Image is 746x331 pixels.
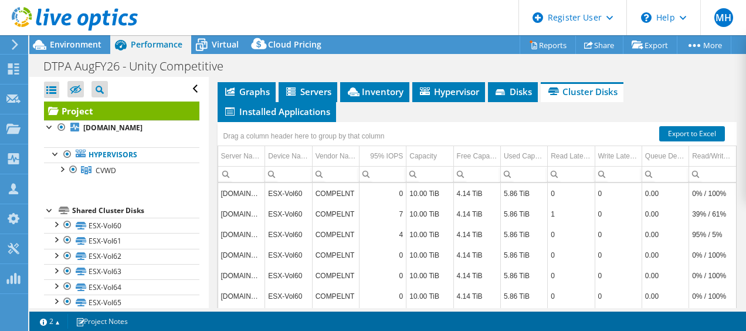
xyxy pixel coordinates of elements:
[551,149,591,163] div: Read Latency
[72,204,199,218] div: Shared Cluster Disks
[359,183,406,204] td: Column 95% IOPS, Value 0
[212,39,239,50] span: Virtual
[418,86,479,97] span: Hypervisor
[44,249,199,264] a: ESX-Vol62
[312,245,359,265] td: Column Vendor Name*, Value COMPELNT
[284,86,331,97] span: Servers
[642,224,689,245] td: Column Queue Depth, Value 0.00
[453,166,500,182] td: Column Free Capacity, Filter cell
[312,265,359,286] td: Column Vendor Name*, Value COMPELNT
[359,245,406,265] td: Column 95% IOPS, Value 0
[218,204,265,224] td: Column Server Name(s), Value cvwdesxi04.administration.com
[359,306,406,327] td: Column 95% IOPS, Value 13
[406,265,453,286] td: Column Capacity, Value 10.00 TiB
[44,233,199,248] a: ESX-Vol61
[265,245,312,265] td: Column Device Name, Value ESX-Vol60
[500,224,547,245] td: Column Used Capacity, Value 5.86 TiB
[316,149,356,163] div: Vendor Name*
[595,224,642,245] td: Column Write Latency, Value 0
[406,245,453,265] td: Column Capacity, Value 10.00 TiB
[453,183,500,204] td: Column Free Capacity, Value 4.14 TiB
[500,245,547,265] td: Column Used Capacity, Value 5.86 TiB
[689,166,736,182] td: Column Read/Write ratio, Filter cell
[689,146,736,167] td: Read/Write ratio Column
[500,286,547,306] td: Column Used Capacity, Value 5.86 TiB
[312,204,359,224] td: Column Vendor Name*, Value COMPELNT
[67,314,136,329] a: Project Notes
[575,36,623,54] a: Share
[642,166,689,182] td: Column Queue Depth, Filter cell
[346,86,403,97] span: Inventory
[689,265,736,286] td: Column Read/Write ratio, Value 0% / 100%
[44,120,199,136] a: [DOMAIN_NAME]
[312,224,359,245] td: Column Vendor Name*, Value COMPELNT
[44,218,199,233] a: ESX-Vol60
[218,265,265,286] td: Column Server Name(s), Value cvwdesxi10.administration.com
[223,106,330,117] span: Installed Applications
[265,166,312,182] td: Column Device Name, Filter cell
[268,149,308,163] div: Device Name
[131,39,182,50] span: Performance
[595,183,642,204] td: Column Write Latency, Value 0
[595,286,642,306] td: Column Write Latency, Value 0
[359,146,406,167] td: 95% IOPS Column
[453,204,500,224] td: Column Free Capacity, Value 4.14 TiB
[32,314,68,329] a: 2
[221,128,388,144] div: Drag a column header here to group by that column
[645,149,686,163] div: Queue Depth
[595,306,642,327] td: Column Write Latency, Value 0
[692,149,733,163] div: Read/Write ratio
[265,146,312,167] td: Device Name Column
[359,166,406,182] td: Column 95% IOPS, Filter cell
[312,286,359,306] td: Column Vendor Name*, Value COMPELNT
[500,166,547,182] td: Column Used Capacity, Filter cell
[406,166,453,182] td: Column Capacity, Filter cell
[689,183,736,204] td: Column Read/Write ratio, Value 0% / 100%
[548,183,595,204] td: Column Read Latency, Value 0
[221,149,262,163] div: Server Name(s)
[642,245,689,265] td: Column Queue Depth, Value 0.00
[268,39,321,50] span: Cloud Pricing
[548,224,595,245] td: Column Read Latency, Value 0
[218,224,265,245] td: Column Server Name(s), Value cvwdesxi03.administration.com
[548,265,595,286] td: Column Read Latency, Value 0
[44,102,199,120] a: Project
[677,36,731,54] a: More
[218,166,265,182] td: Column Server Name(s), Filter cell
[642,286,689,306] td: Column Queue Depth, Value 0.00
[406,146,453,167] td: Capacity Column
[359,265,406,286] td: Column 95% IOPS, Value 0
[595,166,642,182] td: Column Write Latency, Filter cell
[500,204,547,224] td: Column Used Capacity, Value 5.86 TiB
[595,146,642,167] td: Write Latency Column
[370,149,403,163] div: 95% IOPS
[359,224,406,245] td: Column 95% IOPS, Value 4
[83,123,143,133] b: [DOMAIN_NAME]
[641,12,652,23] svg: \n
[265,224,312,245] td: Column Device Name, Value ESX-Vol60
[218,306,265,327] td: Column Server Name(s), Value cvwdesxi01.administration.com
[500,265,547,286] td: Column Used Capacity, Value 5.86 TiB
[548,146,595,167] td: Read Latency Column
[689,204,736,224] td: Column Read/Write ratio, Value 39% / 61%
[548,286,595,306] td: Column Read Latency, Value 0
[547,86,618,97] span: Cluster Disks
[265,183,312,204] td: Column Device Name, Value ESX-Vol60
[312,306,359,327] td: Column Vendor Name*, Value COMPELNT
[406,224,453,245] td: Column Capacity, Value 10.00 TiB
[406,204,453,224] td: Column Capacity, Value 10.00 TiB
[453,245,500,265] td: Column Free Capacity, Value 4.14 TiB
[312,183,359,204] td: Column Vendor Name*, Value COMPELNT
[598,149,639,163] div: Write Latency
[50,39,101,50] span: Environment
[453,306,500,327] td: Column Free Capacity, Value 4.14 TiB
[548,166,595,182] td: Column Read Latency, Filter cell
[548,306,595,327] td: Column Read Latency, Value 0
[265,265,312,286] td: Column Device Name, Value ESX-Vol60
[218,286,265,306] td: Column Server Name(s), Value cvwdesxi11.administration.com
[689,245,736,265] td: Column Read/Write ratio, Value 0% / 100%
[406,183,453,204] td: Column Capacity, Value 10.00 TiB
[623,36,677,54] a: Export
[223,86,270,97] span: Graphs
[96,165,116,175] span: CVWD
